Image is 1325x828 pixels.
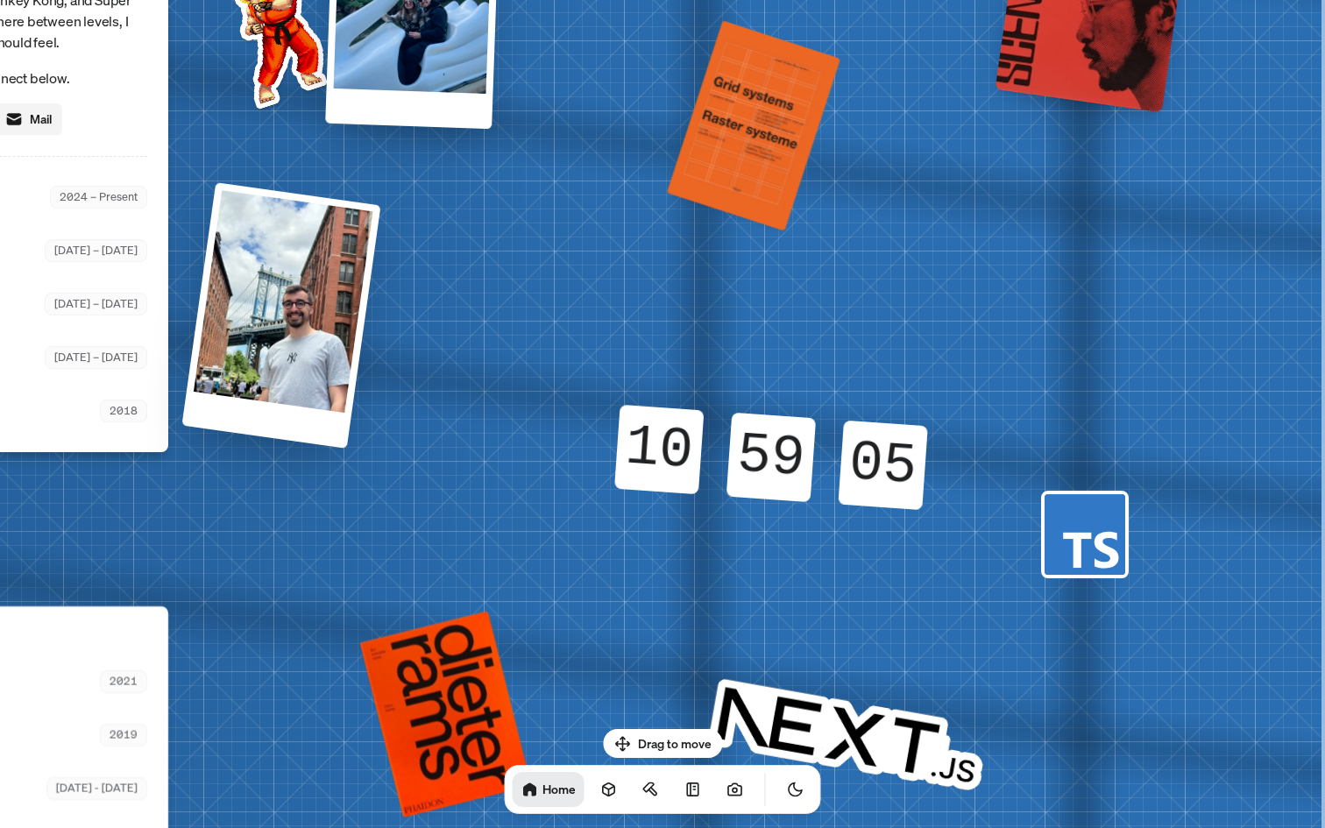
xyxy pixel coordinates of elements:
div: [DATE] – [DATE] [45,346,147,368]
button: Toggle Theme [778,772,813,807]
div: [DATE] - [DATE] [46,777,147,799]
div: 2019 [100,724,147,746]
span: Mail [30,110,52,128]
a: Home [513,772,585,807]
div: 2024 – Present [50,186,147,208]
div: 2018 [100,400,147,421]
div: [DATE] – [DATE] [45,239,147,261]
h1: Home [542,781,576,797]
div: 2021 [100,670,147,692]
div: [DATE] – [DATE] [45,293,147,315]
